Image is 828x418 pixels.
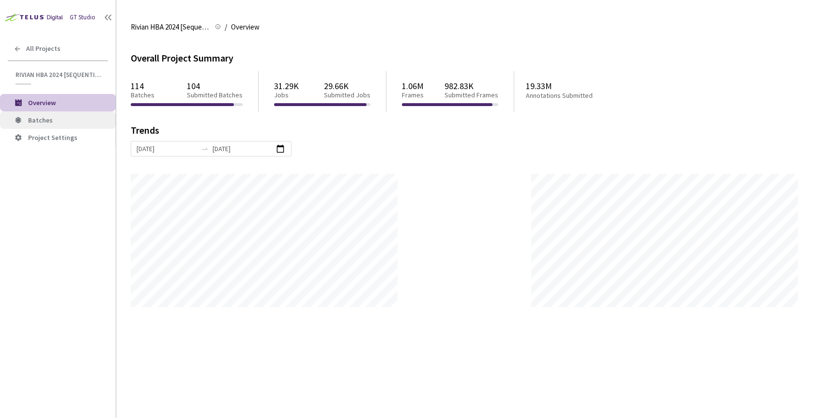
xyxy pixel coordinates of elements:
p: 104 [187,81,243,91]
p: Annotations Submitted [526,92,630,100]
span: Overview [28,98,56,107]
span: Rivian HBA 2024 [Sequential] [131,21,209,33]
div: Trends [131,125,800,141]
p: 114 [131,81,154,91]
div: Overall Project Summary [131,50,813,65]
p: Jobs [274,91,299,99]
p: 31.29K [274,81,299,91]
span: All Projects [26,45,61,53]
p: 1.06M [402,81,424,91]
p: Submitted Jobs [324,91,370,99]
span: Project Settings [28,133,77,142]
p: Batches [131,91,154,99]
div: GT Studio [70,13,95,22]
p: 29.66K [324,81,370,91]
span: to [201,145,209,153]
p: Frames [402,91,424,99]
span: swap-right [201,145,209,153]
input: End date [213,143,273,154]
p: Submitted Frames [445,91,498,99]
p: 19.33M [526,81,630,91]
input: Start date [137,143,197,154]
span: Overview [231,21,260,33]
p: 982.83K [445,81,498,91]
p: Submitted Batches [187,91,243,99]
span: Batches [28,116,53,124]
span: Rivian HBA 2024 [Sequential] [15,71,102,79]
li: / [225,21,227,33]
